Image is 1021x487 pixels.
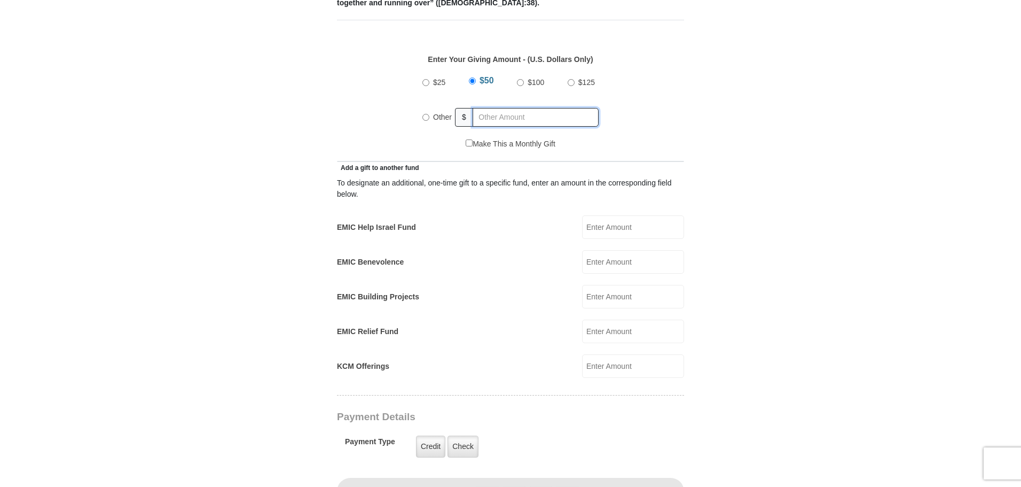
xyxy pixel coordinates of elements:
[433,78,445,87] span: $25
[337,291,419,303] label: EMIC Building Projects
[433,113,452,121] span: Other
[582,215,684,239] input: Enter Amount
[337,257,404,268] label: EMIC Benevolence
[337,222,416,233] label: EMIC Help Israel Fund
[582,285,684,308] input: Enter Amount
[455,108,473,127] span: $
[578,78,595,87] span: $125
[337,177,684,200] div: To designate an additional, one-time gift to a specific fund, enter an amount in the correspondin...
[466,138,555,150] label: Make This a Monthly Gift
[416,436,445,458] label: Credit
[428,55,593,64] strong: Enter Your Giving Amount - (U.S. Dollars Only)
[337,361,389,372] label: KCM Offerings
[447,436,478,458] label: Check
[528,78,544,87] span: $100
[582,250,684,274] input: Enter Amount
[337,326,398,337] label: EMIC Relief Fund
[480,76,494,85] span: $50
[473,108,599,127] input: Other Amount
[582,320,684,343] input: Enter Amount
[345,437,395,452] h5: Payment Type
[337,164,419,172] span: Add a gift to another fund
[466,140,473,146] input: Make This a Monthly Gift
[337,411,609,423] h3: Payment Details
[582,354,684,378] input: Enter Amount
